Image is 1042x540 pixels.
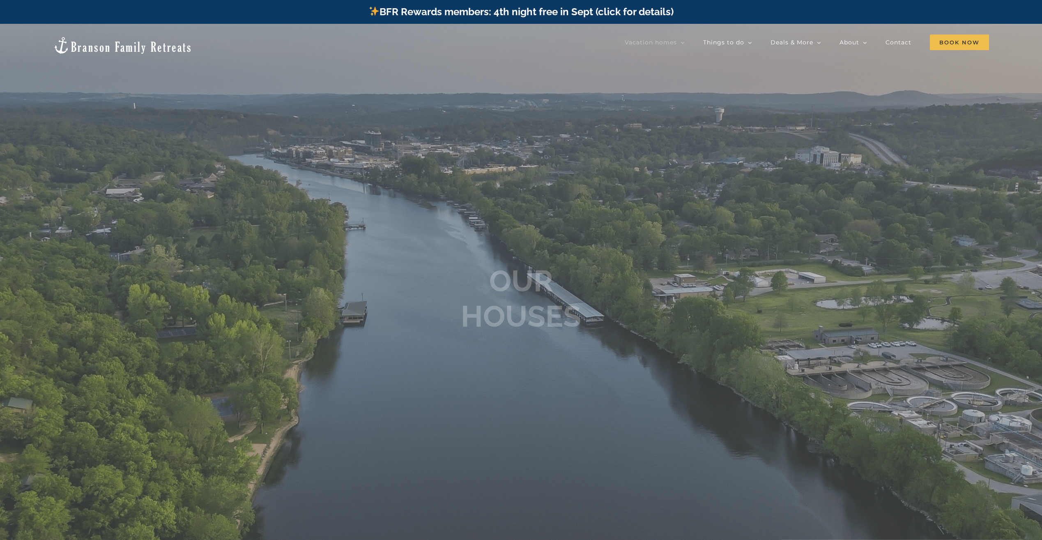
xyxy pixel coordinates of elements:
[625,34,989,51] nav: Main Menu
[625,34,685,51] a: Vacation homes
[930,34,989,51] a: Book Now
[461,263,581,334] b: OUR HOUSES
[886,39,911,45] span: Contact
[840,39,859,45] span: About
[703,39,744,45] span: Things to do
[369,6,379,16] img: ✨
[703,34,752,51] a: Things to do
[53,36,192,55] img: Branson Family Retreats Logo
[771,39,813,45] span: Deals & More
[886,34,911,51] a: Contact
[625,39,677,45] span: Vacation homes
[930,35,989,50] span: Book Now
[840,34,867,51] a: About
[771,34,821,51] a: Deals & More
[368,6,674,18] a: BFR Rewards members: 4th night free in Sept (click for details)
